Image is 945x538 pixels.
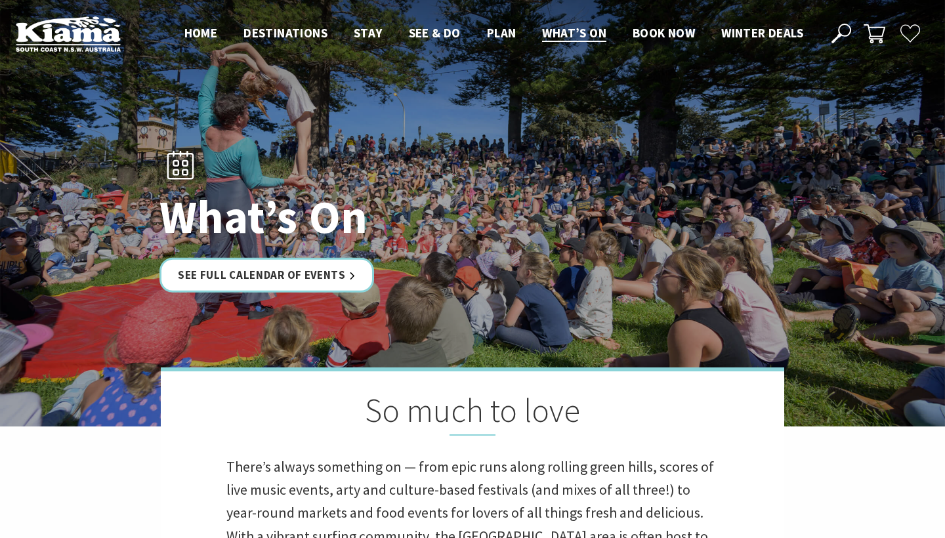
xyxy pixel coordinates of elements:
[243,25,327,41] span: Destinations
[409,25,461,41] span: See & Do
[721,25,803,41] span: Winter Deals
[542,25,606,41] span: What’s On
[226,391,719,436] h2: So much to love
[159,258,374,293] a: See Full Calendar of Events
[633,25,695,41] span: Book now
[16,16,121,52] img: Kiama Logo
[159,192,530,242] h1: What’s On
[354,25,383,41] span: Stay
[487,25,516,41] span: Plan
[171,23,816,45] nav: Main Menu
[184,25,218,41] span: Home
